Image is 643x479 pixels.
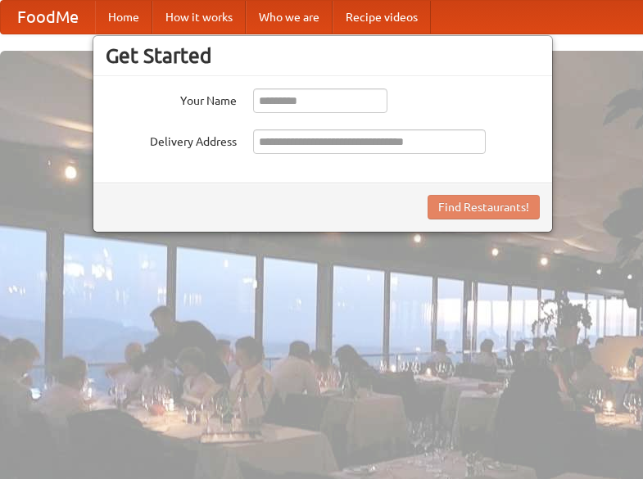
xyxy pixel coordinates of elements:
[246,1,333,34] a: Who we are
[106,88,237,109] label: Your Name
[1,1,95,34] a: FoodMe
[95,1,152,34] a: Home
[152,1,246,34] a: How it works
[333,1,431,34] a: Recipe videos
[428,195,540,219] button: Find Restaurants!
[106,43,540,68] h3: Get Started
[106,129,237,150] label: Delivery Address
